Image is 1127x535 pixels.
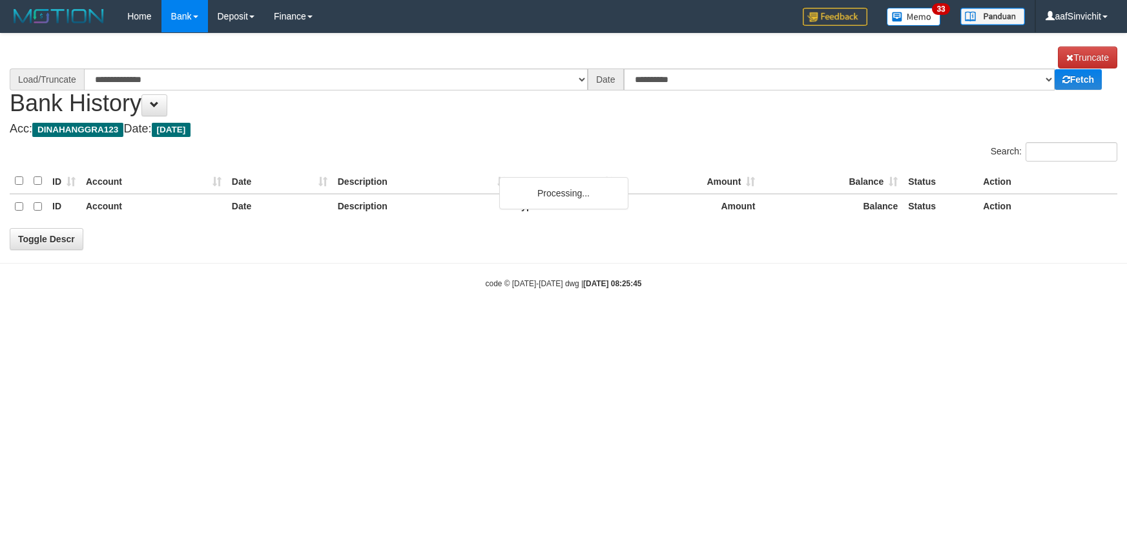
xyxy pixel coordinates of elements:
[932,3,949,15] span: 33
[227,194,333,219] th: Date
[887,8,941,26] img: Button%20Memo.svg
[1055,69,1102,90] a: Fetch
[10,123,1117,136] h4: Acc: Date:
[333,169,512,194] th: Description
[1026,142,1117,162] input: Search:
[152,123,191,137] span: [DATE]
[760,169,903,194] th: Balance
[10,47,1117,116] h1: Bank History
[32,123,123,137] span: DINAHANGGRA123
[10,6,108,26] img: MOTION_logo.png
[1058,47,1117,68] a: Truncate
[486,279,642,288] small: code © [DATE]-[DATE] dwg |
[81,194,227,219] th: Account
[588,68,624,90] div: Date
[47,169,81,194] th: ID
[10,228,83,250] a: Toggle Descr
[978,194,1117,219] th: Action
[619,169,760,194] th: Amount
[583,279,641,288] strong: [DATE] 08:25:45
[333,194,512,219] th: Description
[903,194,978,219] th: Status
[760,194,903,219] th: Balance
[991,142,1117,162] label: Search:
[512,169,619,194] th: Type
[960,8,1025,25] img: panduan.png
[47,194,81,219] th: ID
[10,68,84,90] div: Load/Truncate
[978,169,1117,194] th: Action
[227,169,333,194] th: Date
[619,194,760,219] th: Amount
[803,8,867,26] img: Feedback.jpg
[499,177,628,209] div: Processing...
[903,169,978,194] th: Status
[81,169,227,194] th: Account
